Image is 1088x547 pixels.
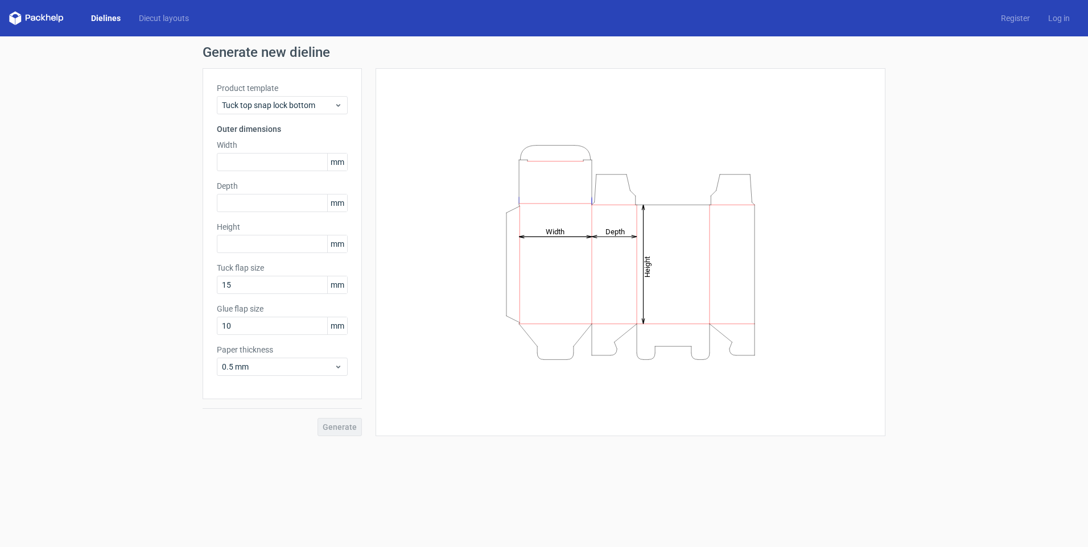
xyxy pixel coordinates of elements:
[217,344,348,355] label: Paper thickness
[992,13,1039,24] a: Register
[327,317,347,334] span: mm
[222,100,334,111] span: Tuck top snap lock bottom
[217,303,348,314] label: Glue flap size
[327,194,347,212] span: mm
[217,139,348,151] label: Width
[82,13,130,24] a: Dielines
[222,361,334,372] span: 0.5 mm
[203,45,885,59] h1: Generate new dieline
[327,276,347,293] span: mm
[217,221,348,233] label: Height
[130,13,198,24] a: Diecut layouts
[605,227,625,235] tspan: Depth
[643,256,652,277] tspan: Height
[217,262,348,273] label: Tuck flap size
[327,154,347,171] span: mm
[217,82,348,94] label: Product template
[546,227,564,235] tspan: Width
[1039,13,1079,24] a: Log in
[327,235,347,252] span: mm
[217,123,348,135] h3: Outer dimensions
[217,180,348,192] label: Depth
